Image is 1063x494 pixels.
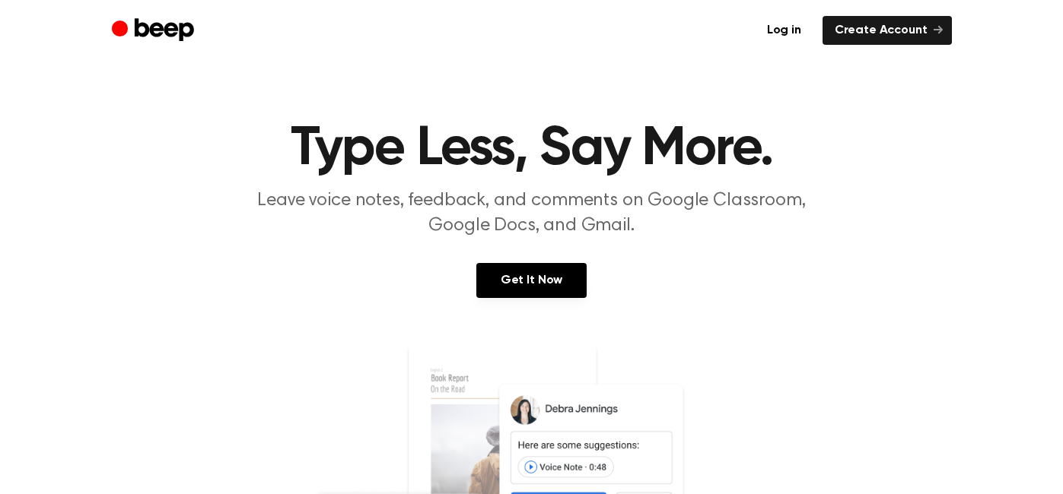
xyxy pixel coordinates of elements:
a: Beep [112,16,198,46]
p: Leave voice notes, feedback, and comments on Google Classroom, Google Docs, and Gmail. [240,188,824,239]
a: Create Account [823,16,952,45]
h1: Type Less, Say More. [142,122,921,176]
a: Get It Now [476,263,587,298]
a: Log in [755,16,813,45]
